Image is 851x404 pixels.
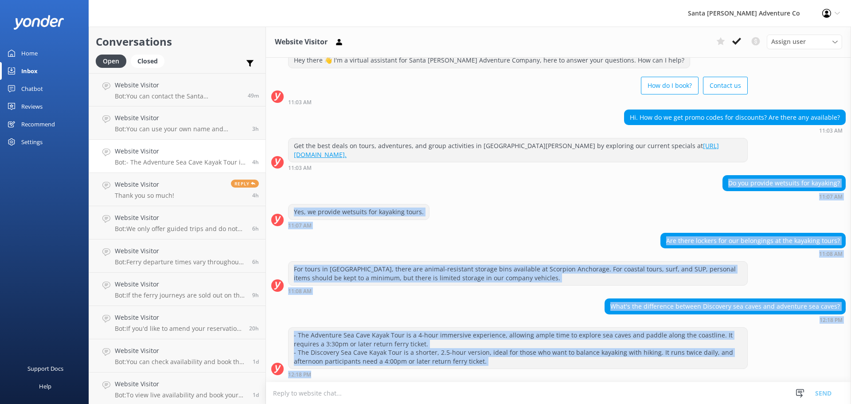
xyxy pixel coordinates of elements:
[96,33,259,50] h2: Conversations
[252,225,259,232] span: Oct 11 2025 10:45am (UTC -07:00) America/Tijuana
[21,62,38,80] div: Inbox
[89,239,265,273] a: Website VisitorBot:Ferry departure times vary throughout the year and are generally limited to on...
[722,193,846,200] div: Oct 11 2025 11:07am (UTC -07:00) America/Tijuana
[115,258,246,266] p: Bot: Ferry departure times vary throughout the year and are generally limited to one or two depar...
[89,106,265,140] a: Website VisitorBot:You can use your own name and account to reserve the trips, even if you are no...
[252,258,259,266] span: Oct 11 2025 10:20am (UTC -07:00) America/Tijuana
[288,165,312,171] strong: 11:03 AM
[89,140,265,173] a: Website VisitorBot:- The Adventure Sea Cave Kayak Tour is a 4-hour immersive experience, allowing...
[253,391,259,399] span: Oct 10 2025 03:54pm (UTC -07:00) America/Tijuana
[294,141,719,159] a: [URL][DOMAIN_NAME].
[115,125,246,133] p: Bot: You can use your own name and account to reserve the trips, even if you are not participatin...
[252,158,259,166] span: Oct 11 2025 12:18pm (UTC -07:00) America/Tijuana
[820,318,843,323] strong: 12:18 PM
[252,125,259,133] span: Oct 11 2025 01:19pm (UTC -07:00) America/Tijuana
[39,377,51,395] div: Help
[288,289,312,294] strong: 11:08 AM
[289,328,747,369] div: - The Adventure Sea Cave Kayak Tour is a 4-hour immersive experience, allowing ample time to expl...
[723,176,845,191] div: Do you provide wetsuits for kayaking?
[115,279,246,289] h4: Website Visitor
[115,325,242,333] p: Bot: If you'd like to amend your reservation, please contact the Santa [PERSON_NAME] Adventure Co...
[661,233,845,248] div: Are there lockers for our belongings at the kayaking tours?
[605,317,846,323] div: Oct 11 2025 12:18pm (UTC -07:00) America/Tijuana
[248,92,259,99] span: Oct 11 2025 03:59pm (UTC -07:00) America/Tijuana
[115,346,246,356] h4: Website Visitor
[89,206,265,239] a: Website VisitorBot:We only offer guided trips and do not rent equipment. If you're interested in ...
[115,358,246,366] p: Bot: You can check availability and book the Adventure Sea Caves Kayak Tour online at [URL][DOMAI...
[819,194,843,200] strong: 11:07 AM
[289,138,747,162] div: Get the best deals on tours, adventures, and group activities in [GEOGRAPHIC_DATA][PERSON_NAME] b...
[115,225,246,233] p: Bot: We only offer guided trips and do not rent equipment. If you're interested in a guided kayak...
[89,173,265,206] a: Website VisitorThank you so much!Reply4h
[767,35,842,49] div: Assign User
[115,291,246,299] p: Bot: If the ferry journeys are sold out on the ferry company's website, you can reach out to our ...
[289,204,429,220] div: Yes, we provide wetsuits for kayaking tours.
[21,80,43,98] div: Chatbot
[771,37,806,47] span: Assign user
[703,77,748,94] button: Contact us
[275,36,328,48] h3: Website Visitor
[115,313,242,322] h4: Website Visitor
[288,288,748,294] div: Oct 11 2025 11:08am (UTC -07:00) America/Tijuana
[21,133,43,151] div: Settings
[89,273,265,306] a: Website VisitorBot:If the ferry journeys are sold out on the ferry company's website, you can rea...
[115,80,241,90] h4: Website Visitor
[115,158,246,166] p: Bot: - The Adventure Sea Cave Kayak Tour is a 4-hour immersive experience, allowing ample time to...
[288,223,312,228] strong: 11:07 AM
[249,325,259,332] span: Oct 10 2025 08:47pm (UTC -07:00) America/Tijuana
[13,15,64,30] img: yonder-white-logo.png
[21,44,38,62] div: Home
[131,56,169,66] a: Closed
[288,99,748,105] div: Oct 11 2025 11:03am (UTC -07:00) America/Tijuana
[131,55,164,68] div: Closed
[641,77,699,94] button: How do I book?
[288,222,429,228] div: Oct 11 2025 11:07am (UTC -07:00) America/Tijuana
[624,127,846,133] div: Oct 11 2025 11:03am (UTC -07:00) America/Tijuana
[115,379,246,389] h4: Website Visitor
[253,358,259,365] span: Oct 10 2025 04:32pm (UTC -07:00) America/Tijuana
[231,180,259,188] span: Reply
[660,251,846,257] div: Oct 11 2025 11:08am (UTC -07:00) America/Tijuana
[115,213,246,223] h4: Website Visitor
[115,192,174,200] p: Thank you so much!
[252,192,259,199] span: Oct 11 2025 12:17pm (UTC -07:00) America/Tijuana
[252,291,259,299] span: Oct 11 2025 07:44am (UTC -07:00) America/Tijuana
[115,180,174,189] h4: Website Visitor
[288,165,748,171] div: Oct 11 2025 11:03am (UTC -07:00) America/Tijuana
[89,306,265,339] a: Website VisitorBot:If you'd like to amend your reservation, please contact the Santa [PERSON_NAME...
[288,371,748,377] div: Oct 11 2025 12:18pm (UTC -07:00) America/Tijuana
[289,53,690,68] div: Hey there 👋 I'm a virtual assistant for Santa [PERSON_NAME] Adventure Company, here to answer you...
[96,56,131,66] a: Open
[89,73,265,106] a: Website VisitorBot:You can contact the Santa [PERSON_NAME] Adventure Co. team at [PHONE_NUMBER], ...
[96,55,126,68] div: Open
[115,146,246,156] h4: Website Visitor
[288,100,312,105] strong: 11:03 AM
[115,113,246,123] h4: Website Visitor
[21,115,55,133] div: Recommend
[89,339,265,373] a: Website VisitorBot:You can check availability and book the Adventure Sea Caves Kayak Tour online ...
[289,262,747,285] div: For tours in [GEOGRAPHIC_DATA], there are animal-resistant storage bins available at Scorpion Anc...
[625,110,845,125] div: Hi. How do we get promo codes for discounts? Are there any available?
[115,391,246,399] p: Bot: To view live availability and book your Santa [PERSON_NAME] Adventure tour, please visit [UR...
[27,360,63,377] div: Support Docs
[115,92,241,100] p: Bot: You can contact the Santa [PERSON_NAME] Adventure Co. team at [PHONE_NUMBER], or by emailing...
[819,251,843,257] strong: 11:08 AM
[21,98,43,115] div: Reviews
[605,299,845,314] div: What's the difference between Discovery sea caves and adventure sea caves?
[115,246,246,256] h4: Website Visitor
[819,128,843,133] strong: 11:03 AM
[288,372,311,377] strong: 12:18 PM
